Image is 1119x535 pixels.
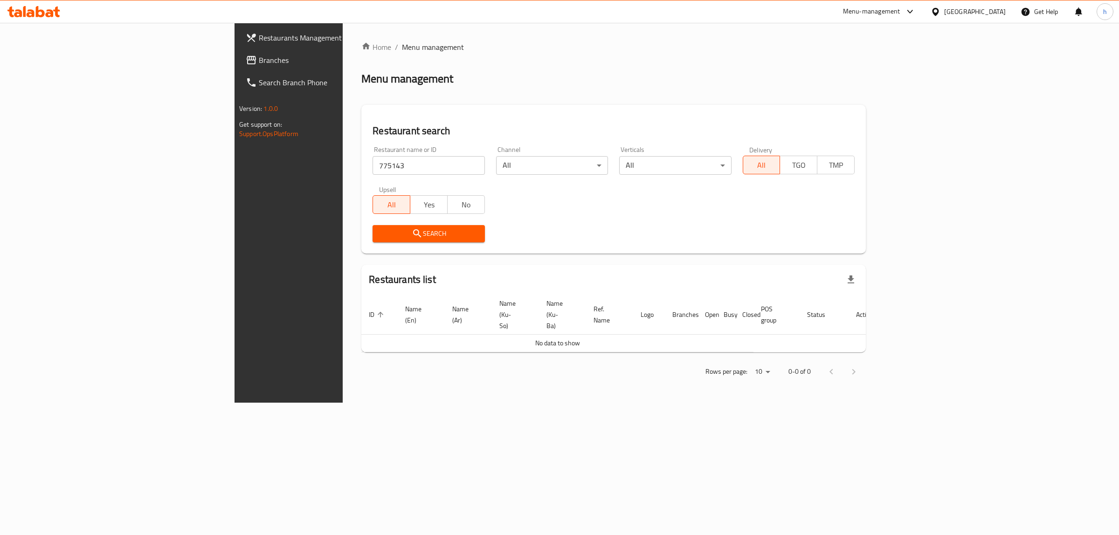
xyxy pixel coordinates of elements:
[747,158,777,172] span: All
[546,298,575,331] span: Name (Ku-Ba)
[749,146,773,153] label: Delivery
[840,268,862,291] div: Export file
[379,186,396,192] label: Upsell
[239,103,262,115] span: Version:
[373,195,410,214] button: All
[259,77,414,88] span: Search Branch Phone
[788,366,811,377] p: 0-0 of 0
[369,273,435,287] h2: Restaurants list
[705,366,747,377] p: Rows per page:
[263,103,278,115] span: 1.0.0
[414,198,444,212] span: Yes
[373,225,484,242] button: Search
[238,49,421,71] a: Branches
[751,365,774,379] div: Rows per page:
[238,27,421,49] a: Restaurants Management
[259,55,414,66] span: Branches
[361,295,881,352] table: enhanced table
[1103,7,1107,17] span: h
[377,198,407,212] span: All
[761,303,788,326] span: POS group
[784,158,814,172] span: TGO
[535,337,580,349] span: No data to show
[496,156,608,175] div: All
[817,156,855,174] button: TMP
[619,156,731,175] div: All
[238,71,421,94] a: Search Branch Phone
[843,6,900,17] div: Menu-management
[239,118,282,130] span: Get support on:
[716,295,735,335] th: Busy
[373,156,484,175] input: Search for restaurant name or ID..
[849,295,881,335] th: Action
[780,156,817,174] button: TGO
[743,156,781,174] button: All
[405,303,434,326] span: Name (En)
[447,195,485,214] button: No
[735,295,753,335] th: Closed
[594,303,622,326] span: Ref. Name
[451,198,481,212] span: No
[259,32,414,43] span: Restaurants Management
[361,41,866,53] nav: breadcrumb
[807,309,837,320] span: Status
[410,195,448,214] button: Yes
[369,309,387,320] span: ID
[239,128,298,140] a: Support.OpsPlatform
[633,295,665,335] th: Logo
[452,303,481,326] span: Name (Ar)
[380,228,477,240] span: Search
[373,124,855,138] h2: Restaurant search
[821,158,851,172] span: TMP
[665,295,698,335] th: Branches
[698,295,716,335] th: Open
[944,7,1006,17] div: [GEOGRAPHIC_DATA]
[499,298,528,331] span: Name (Ku-So)
[402,41,464,53] span: Menu management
